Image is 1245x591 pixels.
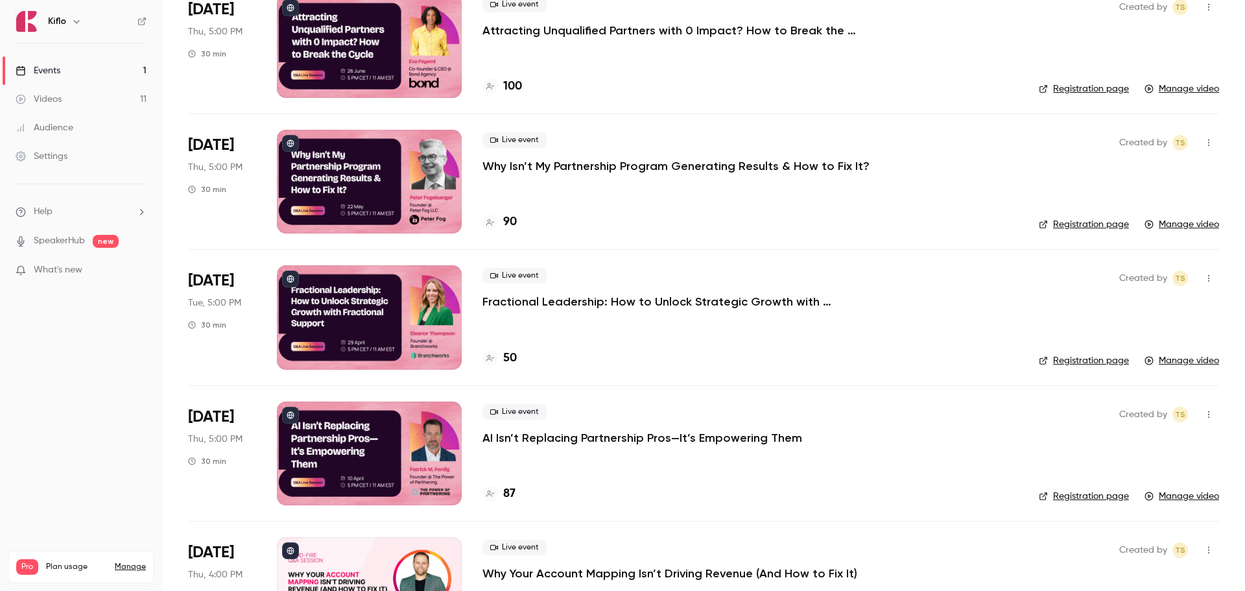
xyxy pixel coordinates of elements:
[482,566,857,581] a: Why Your Account Mapping Isn’t Driving Revenue (And How to Fix It)
[188,49,226,59] div: 30 min
[188,456,226,466] div: 30 min
[503,485,516,503] h4: 87
[188,130,256,234] div: May 22 Thu, 5:00 PM (Europe/Sarajevo)
[16,150,67,163] div: Settings
[1175,542,1185,558] span: TS
[188,407,234,428] span: [DATE]
[188,135,234,156] span: [DATE]
[1119,135,1167,151] span: Created by
[482,213,517,231] a: 90
[34,234,85,248] a: SpeakerHub
[188,568,243,581] span: Thu, 4:00 PM
[188,402,256,505] div: Apr 10 Thu, 5:00 PM (Europe/Sarajevo)
[188,265,256,369] div: Apr 29 Tue, 5:00 PM (Europe/Sarajevo)
[1175,271,1185,286] span: TS
[34,205,53,219] span: Help
[188,320,226,330] div: 30 min
[482,294,871,309] a: Fractional Leadership: How to Unlock Strategic Growth with Fractional Support
[188,271,234,291] span: [DATE]
[1119,407,1167,422] span: Created by
[1144,218,1219,231] a: Manage video
[16,559,38,575] span: Pro
[34,263,82,277] span: What's new
[1039,490,1129,503] a: Registration page
[482,268,547,283] span: Live event
[46,562,107,572] span: Plan usage
[131,265,147,276] iframe: Noticeable Trigger
[1119,542,1167,558] span: Created by
[115,562,146,572] a: Manage
[93,235,119,248] span: new
[482,132,547,148] span: Live event
[16,121,73,134] div: Audience
[1144,82,1219,95] a: Manage video
[1144,354,1219,367] a: Manage video
[1039,354,1129,367] a: Registration page
[16,93,62,106] div: Videos
[16,205,147,219] li: help-dropdown-opener
[1172,271,1188,286] span: Tomica Stojanovikj
[1119,271,1167,286] span: Created by
[1039,218,1129,231] a: Registration page
[482,23,871,38] a: Attracting Unqualified Partners with 0 Impact? How to Break the Cycle
[188,542,234,563] span: [DATE]
[503,350,517,367] h4: 50
[188,433,243,446] span: Thu, 5:00 PM
[188,25,243,38] span: Thu, 5:00 PM
[482,350,517,367] a: 50
[188,161,243,174] span: Thu, 5:00 PM
[482,78,522,95] a: 100
[503,213,517,231] h4: 90
[482,430,802,446] a: AI Isn’t Replacing Partnership Pros—It’s Empowering Them
[482,540,547,555] span: Live event
[188,184,226,195] div: 30 min
[503,78,522,95] h4: 100
[482,158,870,174] a: Why Isn’t My Partnership Program Generating Results & How to Fix It?
[48,15,66,28] h6: Kiflo
[1172,135,1188,151] span: Tomica Stojanovikj
[482,485,516,503] a: 87
[1144,490,1219,503] a: Manage video
[16,64,60,77] div: Events
[1175,407,1185,422] span: TS
[1039,82,1129,95] a: Registration page
[1172,407,1188,422] span: Tomica Stojanovikj
[188,296,241,309] span: Tue, 5:00 PM
[1172,542,1188,558] span: Tomica Stojanovikj
[482,404,547,420] span: Live event
[16,11,37,32] img: Kiflo
[1175,135,1185,151] span: TS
